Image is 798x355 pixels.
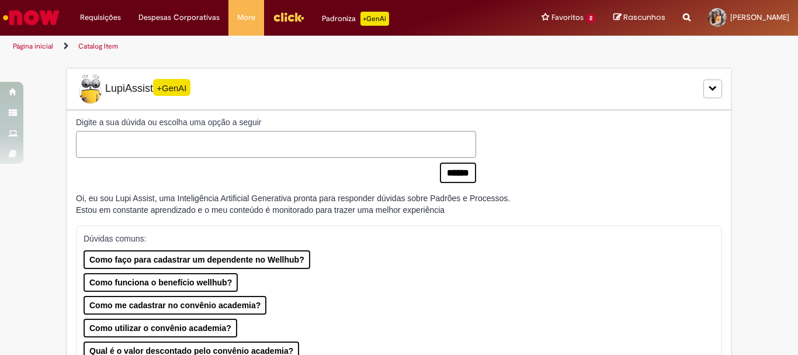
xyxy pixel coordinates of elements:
div: LupiLupiAssist+GenAI [66,68,732,110]
p: Dúvidas comuns: [84,233,705,244]
span: Requisições [80,12,121,23]
span: [PERSON_NAME] [730,12,789,22]
a: Rascunhos [613,12,665,23]
button: Como me cadastrar no convênio academia? [84,296,266,315]
div: Padroniza [322,12,389,26]
label: Digite a sua dúvida ou escolha uma opção a seguir [76,116,476,128]
span: More [237,12,255,23]
a: Página inicial [13,42,53,51]
span: Rascunhos [623,12,665,23]
span: 2 [586,13,596,23]
span: Despesas Corporativas [138,12,220,23]
button: Como faço para cadastrar um dependente no Wellhub? [84,250,310,269]
div: Oi, eu sou Lupi Assist, uma Inteligência Artificial Generativa pronta para responder dúvidas sobr... [76,192,510,216]
span: +GenAI [153,79,190,96]
img: click_logo_yellow_360x200.png [273,8,304,26]
span: LupiAssist [76,74,190,104]
span: Favoritos [551,12,584,23]
img: Lupi [76,74,105,104]
button: Como funciona o benefício wellhub? [84,273,238,292]
a: Catalog Item [78,42,118,51]
img: ServiceNow [1,6,61,29]
button: Como utilizar o convênio academia? [84,319,237,337]
ul: Trilhas de página [9,36,523,57]
p: +GenAi [360,12,389,26]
